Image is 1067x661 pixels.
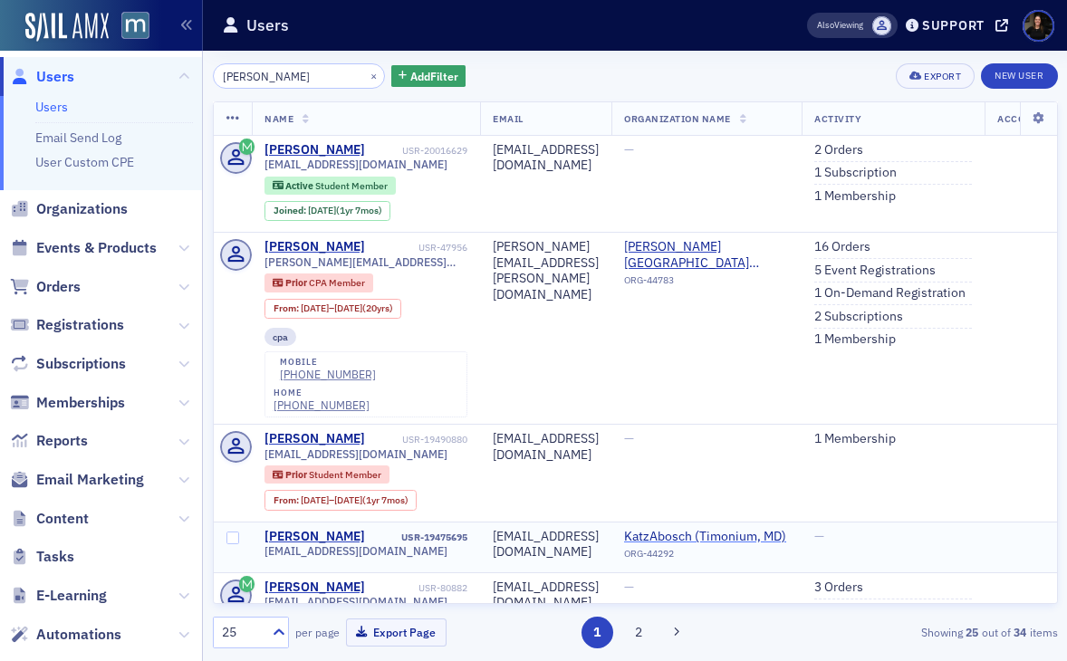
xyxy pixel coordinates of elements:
[814,309,903,325] a: 2 Subscriptions
[814,602,897,618] a: 1 Subscription
[285,468,309,481] span: Prior
[817,19,863,32] span: Viewing
[264,177,396,195] div: Active: Active: Student Member
[493,529,599,560] div: [EMAIL_ADDRESS][DOMAIN_NAME]
[285,179,315,192] span: Active
[36,586,107,606] span: E-Learning
[285,276,309,289] span: Prior
[264,490,417,510] div: From: 2023-05-01 00:00:00
[274,398,370,412] a: [PHONE_NUMBER]
[789,624,1058,640] div: Showing out of items
[1023,10,1054,42] span: Profile
[264,328,296,346] div: cpa
[10,315,124,335] a: Registrations
[493,431,599,463] div: [EMAIL_ADDRESS][DOMAIN_NAME]
[10,67,74,87] a: Users
[814,580,863,596] a: 3 Orders
[36,509,89,529] span: Content
[264,158,447,171] span: [EMAIL_ADDRESS][DOMAIN_NAME]
[369,582,468,594] div: USR-80882
[264,273,373,292] div: Prior: Prior: CPA Member
[10,238,157,258] a: Events & Products
[308,204,336,216] span: [DATE]
[273,277,365,289] a: Prior CPA Member
[369,145,468,157] div: USR-20016629
[10,470,144,490] a: Email Marketing
[308,205,382,216] div: (1yr 7mos)
[264,529,365,545] div: [PERSON_NAME]
[922,17,985,34] div: Support
[309,276,365,289] span: CPA Member
[295,624,340,640] label: per page
[981,63,1057,89] a: New User
[624,529,789,545] a: KatzAbosch (Timonium, MD)
[10,431,88,451] a: Reports
[121,12,149,40] img: SailAMX
[264,299,401,319] div: From: 2001-06-08 00:00:00
[624,548,789,566] div: ORG-44292
[301,493,329,506] span: [DATE]
[624,430,634,446] span: —
[274,205,308,216] span: Joined :
[274,388,370,398] div: home
[36,277,81,297] span: Orders
[264,255,467,269] span: [PERSON_NAME][EMAIL_ADDRESS][PERSON_NAME][DOMAIN_NAME]
[814,263,936,279] a: 5 Event Registrations
[814,431,896,447] a: 1 Membership
[264,544,447,558] span: [EMAIL_ADDRESS][DOMAIN_NAME]
[264,239,365,255] a: [PERSON_NAME]
[274,302,301,314] span: From :
[814,188,896,205] a: 1 Membership
[334,493,362,506] span: [DATE]
[36,199,128,219] span: Organizations
[25,13,109,42] img: SailAMX
[10,509,89,529] a: Content
[10,547,74,567] a: Tasks
[10,625,121,645] a: Automations
[309,468,381,481] span: Student Member
[624,579,634,595] span: —
[10,277,81,297] a: Orders
[36,354,126,374] span: Subscriptions
[264,465,389,484] div: Prior: Prior: Student Member
[369,434,468,445] div: USR-19490880
[963,624,982,640] strong: 25
[36,315,124,335] span: Registrations
[924,72,961,81] div: Export
[222,623,262,642] div: 25
[315,179,388,192] span: Student Member
[109,12,149,43] a: View Homepage
[369,532,468,543] div: USR-19475695
[10,354,126,374] a: Subscriptions
[264,201,390,221] div: Joined: 2024-01-28 00:00:00
[410,68,458,84] span: Add Filter
[814,112,861,125] span: Activity
[814,528,824,544] span: —
[10,586,107,606] a: E-Learning
[264,580,365,596] a: [PERSON_NAME]
[213,63,386,89] input: Search…
[346,618,447,647] button: Export Page
[36,238,157,258] span: Events & Products
[36,625,121,645] span: Automations
[246,14,289,36] h1: Users
[493,112,524,125] span: Email
[264,447,447,461] span: [EMAIL_ADDRESS][DOMAIN_NAME]
[264,431,365,447] a: [PERSON_NAME]
[493,580,599,611] div: [EMAIL_ADDRESS][DOMAIN_NAME]
[1011,624,1030,640] strong: 34
[10,199,128,219] a: Organizations
[35,154,134,170] a: User Custom CPE
[624,274,789,292] div: ORG-44783
[35,129,121,146] a: Email Send Log
[264,595,447,608] span: [EMAIL_ADDRESS][DOMAIN_NAME]
[264,112,293,125] span: Name
[493,142,599,174] div: [EMAIL_ADDRESS][DOMAIN_NAME]
[36,393,125,413] span: Memberships
[273,179,388,191] a: Active Student Member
